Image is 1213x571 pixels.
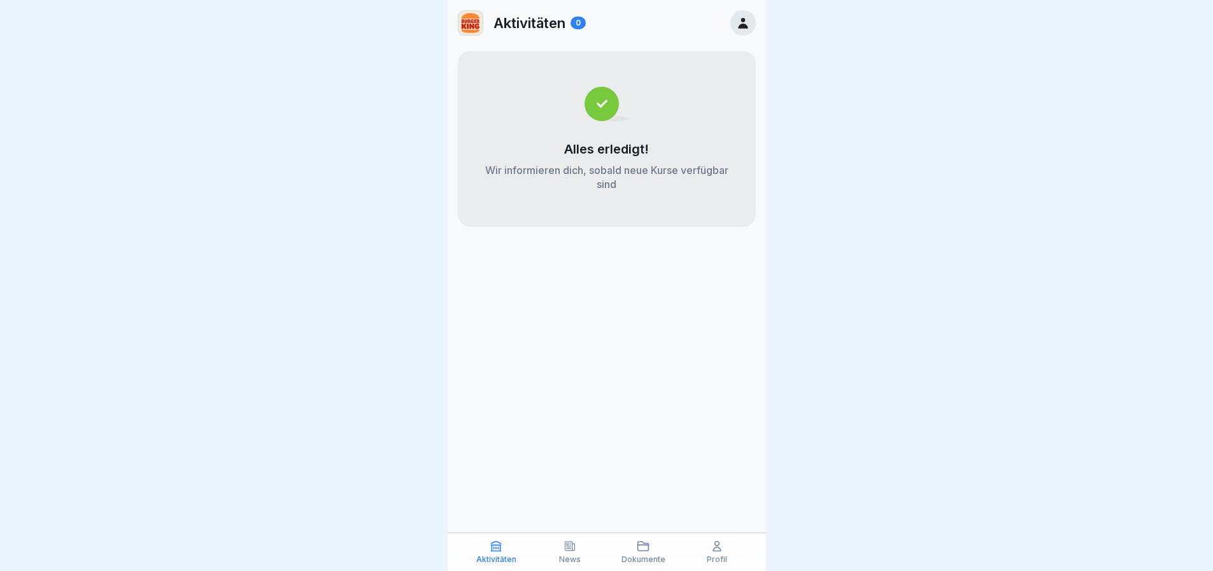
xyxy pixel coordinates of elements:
[585,87,628,121] img: completed.svg
[707,555,727,564] p: Profil
[476,555,516,564] p: Aktivitäten
[564,141,649,157] p: Alles erledigt!
[483,163,730,191] p: Wir informieren dich, sobald neue Kurse verfügbar sind
[559,555,581,564] p: News
[621,555,665,564] p: Dokumente
[493,15,565,31] p: Aktivitäten
[571,17,586,29] div: 0
[458,11,483,35] img: w2f18lwxr3adf3talrpwf6id.png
